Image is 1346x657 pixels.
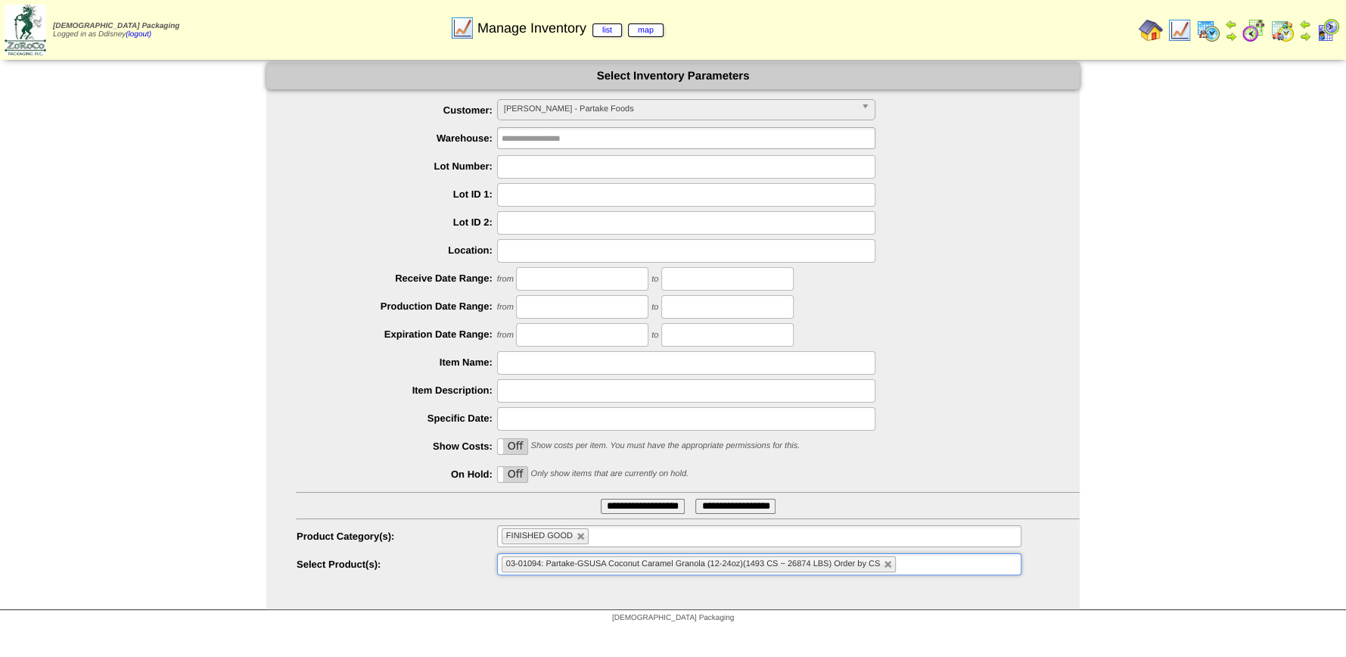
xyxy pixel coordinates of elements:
[497,438,528,455] div: OnOff
[1270,18,1295,42] img: calendarinout.gif
[297,328,497,340] label: Expiration Date Range:
[530,441,800,450] span: Show costs per item. You must have the appropriate permissions for this.
[1225,30,1237,42] img: arrowright.gif
[450,16,474,40] img: line_graph.gif
[1316,18,1340,42] img: calendarcustomer.gif
[497,275,514,284] span: from
[497,331,514,340] span: from
[53,22,179,39] span: Logged in as Ddisney
[530,469,688,478] span: Only show items that are currently on hold.
[477,20,664,36] span: Manage Inventory
[592,23,622,37] a: list
[297,300,497,312] label: Production Date Range:
[1167,18,1192,42] img: line_graph.gif
[651,331,658,340] span: to
[1139,18,1163,42] img: home.gif
[1196,18,1220,42] img: calendarprod.gif
[297,216,497,228] label: Lot ID 2:
[506,531,573,540] span: FINISHED GOOD
[1299,30,1311,42] img: arrowright.gif
[497,466,528,483] div: OnOff
[297,441,497,452] label: Show Costs:
[297,272,497,284] label: Receive Date Range:
[5,5,46,55] img: zoroco-logo-small.webp
[297,357,497,368] label: Item Name:
[1242,18,1266,42] img: calendarblend.gif
[297,531,497,542] label: Product Category(s):
[297,413,497,424] label: Specific Date:
[297,469,497,480] label: On Hold:
[297,385,497,396] label: Item Description:
[126,30,151,39] a: (logout)
[297,160,497,172] label: Lot Number:
[53,22,179,30] span: [DEMOGRAPHIC_DATA] Packaging
[497,303,514,312] span: from
[506,559,880,568] span: 03-01094: Partake-GSUSA Coconut Caramel Granola (12-24oz)(1493 CS ~ 26874 LBS) Order by CS
[651,303,658,312] span: to
[297,559,497,570] label: Select Product(s):
[266,63,1080,89] div: Select Inventory Parameters
[498,467,527,482] label: Off
[498,439,527,454] label: Off
[612,614,734,622] span: [DEMOGRAPHIC_DATA] Packaging
[1299,18,1311,30] img: arrowleft.gif
[1225,18,1237,30] img: arrowleft.gif
[504,100,855,118] span: [PERSON_NAME] - Partake Foods
[297,244,497,256] label: Location:
[297,132,497,144] label: Warehouse:
[297,104,497,116] label: Customer:
[651,275,658,284] span: to
[628,23,664,37] a: map
[297,188,497,200] label: Lot ID 1:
